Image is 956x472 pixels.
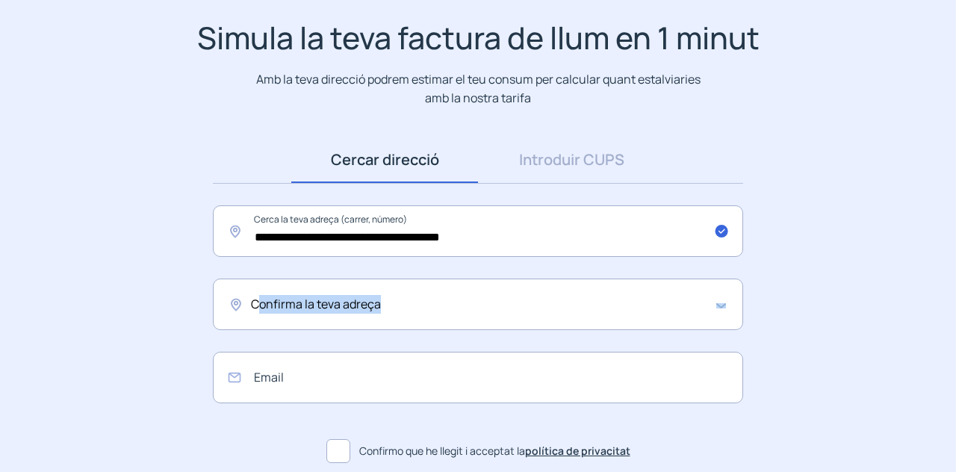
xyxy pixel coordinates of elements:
h1: Simula la teva factura de llum en 1 minut [197,19,760,56]
a: Cercar direcció [291,137,478,183]
a: política de privacitat [525,444,630,458]
span: Confirmo que he llegit i acceptat la [359,443,630,459]
span: Confirma la teva adreça [251,295,381,314]
p: Amb la teva direcció podrem estimar el teu consum per calcular quant estalviaries amb la nostra t... [253,70,704,107]
a: Introduir CUPS [478,137,665,183]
